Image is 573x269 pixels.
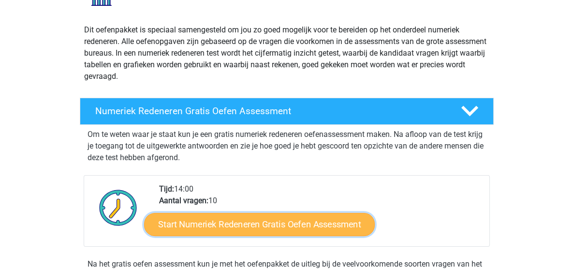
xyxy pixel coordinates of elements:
[159,184,174,194] b: Tijd:
[152,183,489,246] div: 14:00 10
[88,129,486,164] p: Om te weten waar je staat kun je een gratis numeriek redeneren oefenassessment maken. Na afloop v...
[159,196,208,205] b: Aantal vragen:
[84,24,489,82] p: Dit oefenpakket is speciaal samengesteld om jou zo goed mogelijk voor te bereiden op het onderdee...
[144,212,375,236] a: Start Numeriek Redeneren Gratis Oefen Assessment
[94,183,143,232] img: Klok
[76,98,498,125] a: Numeriek Redeneren Gratis Oefen Assessment
[95,105,445,117] h4: Numeriek Redeneren Gratis Oefen Assessment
